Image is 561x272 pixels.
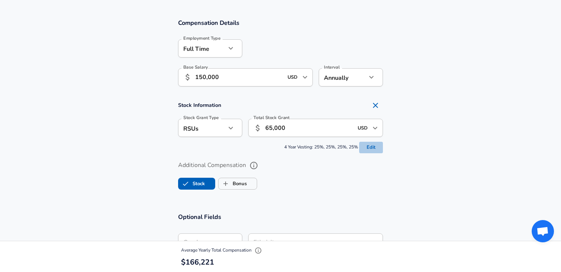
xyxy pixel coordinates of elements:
[532,220,554,242] div: Open chat
[370,123,380,133] button: Open
[178,159,383,172] label: Additional Compensation
[253,245,264,256] button: Explain Total Compensation
[183,115,219,120] label: Stock Grant Type
[178,98,383,113] h4: Stock Information
[368,98,383,113] button: Remove Section
[219,177,233,191] span: Bonus
[178,19,383,27] h3: Compensation Details
[178,142,383,153] span: 4 Year Vesting: 25%, 25%, 25%, 25%
[247,159,260,172] button: help
[359,142,383,153] button: Edit
[253,115,290,120] label: Total Stock Grant
[195,68,283,86] input: 100,000
[300,72,310,82] button: Open
[178,177,193,191] span: Stock
[218,178,257,190] button: BonusBonus
[178,177,205,191] label: Stock
[219,177,247,191] label: Bonus
[324,65,340,69] label: Interval
[181,247,264,253] span: Average Yearly Total Compensation
[355,122,370,134] input: USD
[285,72,300,83] input: USD
[178,213,383,221] h3: Optional Fields
[319,68,367,86] div: Annually
[178,39,226,58] div: Full Time
[186,257,214,267] span: 166,221
[181,257,186,267] span: $
[178,178,215,190] button: StockStock
[183,36,221,40] label: Employment Type
[183,65,208,69] label: Base Salary
[265,119,353,137] input: 100,000
[178,119,226,137] div: RSUs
